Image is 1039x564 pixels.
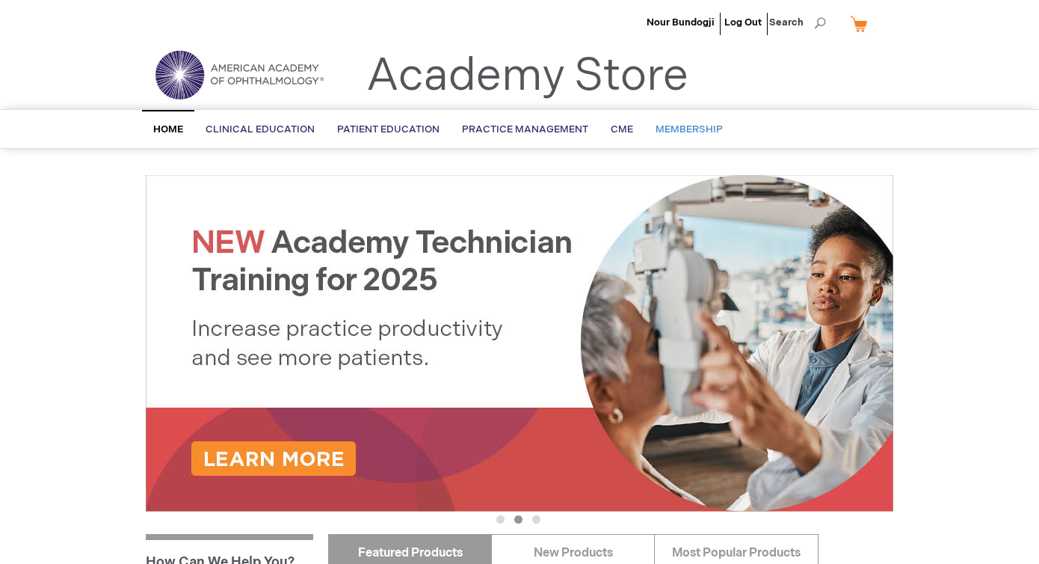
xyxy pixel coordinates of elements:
a: Academy Store [366,49,688,103]
span: Home [153,123,183,135]
span: CME [611,123,633,135]
span: Membership [656,123,723,135]
span: Practice Management [462,123,588,135]
span: Clinical Education [206,123,315,135]
a: Nour Bundogji [647,16,715,28]
span: Search [769,7,826,37]
a: Log Out [724,16,762,28]
span: Patient Education [337,123,440,135]
button: 2 of 3 [514,515,522,524]
button: 1 of 3 [496,515,505,524]
button: 3 of 3 [532,515,540,524]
